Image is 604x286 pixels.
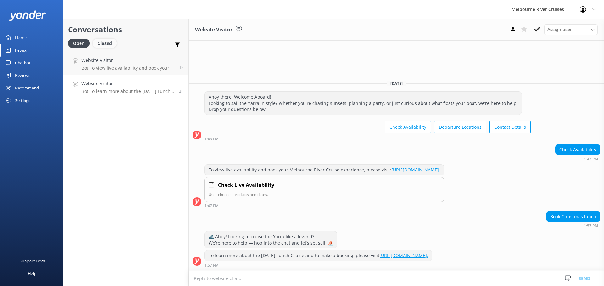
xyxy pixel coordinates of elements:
[81,57,174,64] h4: Website Visitor
[28,267,36,280] div: Help
[205,250,432,261] div: To learn more about the [DATE] Lunch Cruise and to make a booking, please visit
[15,31,27,44] div: Home
[584,224,598,228] strong: 1:57 PM
[93,39,117,48] div: Closed
[179,65,184,70] span: 02:54pm 14-Aug-2025 (UTC +10:00) Australia/Sydney
[15,44,27,57] div: Inbox
[209,192,440,197] p: User chooses products and dates.
[489,121,531,133] button: Contact Details
[205,165,444,175] div: To view live availability and book your Melbourne River Cruise experience, please visit:
[68,40,93,46] a: Open
[93,40,120,46] a: Closed
[68,39,90,48] div: Open
[81,80,174,87] h4: Website Visitor
[547,26,572,33] span: Assign user
[205,92,522,115] div: Ahoy there! Welcome Aboard! Looking to sail the Yarra in style? Whether you're chasing sunsets, p...
[584,157,598,161] strong: 1:47 PM
[204,137,219,141] strong: 1:46 PM
[63,75,188,99] a: Website VisitorBot:To learn more about the [DATE] Lunch Cruise and to make a booking, please visi...
[544,24,598,35] div: Assign User
[20,255,45,267] div: Support Docs
[9,10,46,21] img: yonder-white-logo.png
[204,263,432,267] div: 01:57pm 14-Aug-2025 (UTC +10:00) Australia/Sydney
[546,224,600,228] div: 01:57pm 14-Aug-2025 (UTC +10:00) Australia/Sydney
[195,26,232,34] h3: Website Visitor
[434,121,486,133] button: Departure Locations
[556,144,600,155] div: Check Availability
[379,252,428,258] a: [URL][DOMAIN_NAME].
[81,65,174,71] p: Bot: To view live availability and book your Spirit of Melbourne Dinner Cruise, please visit [URL...
[15,94,30,107] div: Settings
[204,204,219,208] strong: 1:47 PM
[15,82,39,94] div: Recommend
[205,231,337,248] div: 🚢 Ahoy! Looking to cruise the Yarra like a legend? We’re here to help — hop into the chat and let...
[555,157,600,161] div: 01:47pm 14-Aug-2025 (UTC +10:00) Australia/Sydney
[387,81,406,86] span: [DATE]
[546,211,600,222] div: Book Christmas lunch
[218,181,274,189] h4: Check Live Availability
[204,263,219,267] strong: 1:57 PM
[63,52,188,75] a: Website VisitorBot:To view live availability and book your Spirit of Melbourne Dinner Cruise, ple...
[204,137,531,141] div: 01:46pm 14-Aug-2025 (UTC +10:00) Australia/Sydney
[68,24,184,35] h2: Conversations
[179,89,184,94] span: 01:57pm 14-Aug-2025 (UTC +10:00) Australia/Sydney
[15,69,30,82] div: Reviews
[391,167,440,173] a: [URL][DOMAIN_NAME].
[81,89,174,94] p: Bot: To learn more about the [DATE] Lunch Cruise and to make a booking, please visit [URL][DOMAIN...
[204,203,444,208] div: 01:47pm 14-Aug-2025 (UTC +10:00) Australia/Sydney
[15,57,31,69] div: Chatbot
[385,121,431,133] button: Check Availability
